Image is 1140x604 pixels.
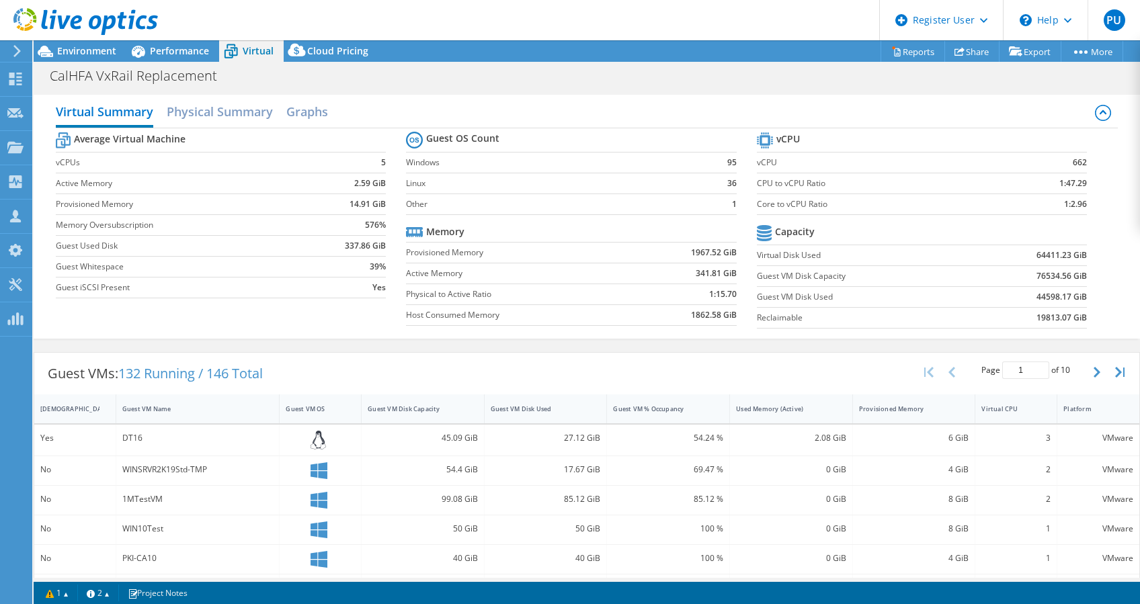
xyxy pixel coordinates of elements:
label: Active Memory [406,267,633,280]
div: VMware [1063,492,1133,507]
div: 8 GiB [859,521,969,536]
div: 40 GiB [368,551,478,566]
div: 54.24 % [613,431,723,445]
div: 1 [981,521,1051,536]
div: 1MTestVM [122,492,274,507]
b: 19813.07 GiB [1036,311,1087,325]
div: 54.4 GiB [368,462,478,477]
label: vCPUs [56,156,307,169]
div: 8 GiB [859,492,969,507]
div: Guest VM OS [286,404,339,413]
div: 2.08 GiB [736,431,846,445]
label: Guest Used Disk [56,239,307,253]
div: 6 GiB [859,431,969,445]
h1: CalHFA VxRail Replacement [44,69,238,83]
div: WINSRVR2K19Std-TMP [122,462,274,477]
b: 44598.17 GiB [1036,290,1087,304]
div: PKI-CA10 [122,551,274,566]
span: Cloud Pricing [307,44,368,57]
div: Used Memory (Active) [736,404,830,413]
div: 0 GiB [736,492,846,507]
b: 1:15.70 [709,288,737,301]
b: 2.59 GiB [354,177,386,190]
b: Guest OS Count [426,132,499,145]
label: Active Memory [56,177,307,190]
div: No [40,492,110,507]
b: 1 [732,198,737,211]
label: Reclaimable [757,311,973,325]
span: 10 [1061,364,1070,376]
div: 99.08 GiB [368,492,478,507]
div: 40 GiB [491,551,601,566]
div: Platform [1063,404,1117,413]
input: jump to page [1002,361,1049,379]
label: Windows [406,156,706,169]
div: 100 % [613,521,723,536]
b: 14.91 GiB [350,198,386,211]
div: 27.12 GiB [491,431,601,445]
label: Provisioned Memory [56,198,307,211]
span: 132 Running / 146 Total [118,364,263,382]
b: 76534.56 GiB [1036,269,1087,283]
label: Guest VM Disk Capacity [757,269,973,283]
b: Capacity [775,225,815,239]
label: CPU to vCPU Ratio [757,177,1000,190]
div: VMware [1063,462,1133,477]
div: Provisioned Memory [859,404,953,413]
div: 2 [981,462,1051,477]
b: 337.86 GiB [345,239,386,253]
div: WIN10Test [122,521,274,536]
b: vCPU [776,132,800,146]
label: Guest VM Disk Used [757,290,973,304]
div: No [40,551,110,566]
a: Project Notes [118,585,197,601]
b: 5 [381,156,386,169]
a: 1 [36,585,78,601]
label: Host Consumed Memory [406,308,633,322]
label: Provisioned Memory [406,246,633,259]
div: 0 GiB [736,521,846,536]
div: 17.67 GiB [491,462,601,477]
div: No [40,462,110,477]
b: 662 [1073,156,1087,169]
label: vCPU [757,156,1000,169]
div: Guest VM Name [122,404,257,413]
div: Guest VM % Occupancy [613,404,707,413]
label: Linux [406,177,706,190]
div: 0 GiB [736,551,846,566]
div: 45.09 GiB [368,431,478,445]
label: Guest Whitespace [56,260,307,273]
b: Average Virtual Machine [74,132,186,146]
b: 36 [727,177,737,190]
b: 1967.52 GiB [691,246,737,259]
a: 2 [77,585,119,601]
div: 4 GiB [859,551,969,566]
div: No [40,521,110,536]
div: 2 [981,492,1051,507]
b: 95 [727,156,737,169]
div: Guest VM Disk Capacity [368,404,462,413]
span: Performance [150,44,209,57]
div: Guest VMs: [34,353,276,394]
div: 85.12 % [613,492,723,507]
span: Virtual [243,44,274,57]
div: 0 GiB [736,462,846,477]
label: Core to vCPU Ratio [757,198,1000,211]
b: 1:2.96 [1064,198,1087,211]
div: VMware [1063,551,1133,566]
div: 50 GiB [368,521,478,536]
label: Guest iSCSI Present [56,281,307,294]
div: VMware [1063,431,1133,445]
a: Reports [881,41,945,62]
div: 69.47 % [613,462,723,477]
h2: Virtual Summary [56,98,153,128]
div: Yes [40,431,110,445]
b: 1:47.29 [1059,177,1087,190]
div: 4 GiB [859,462,969,477]
div: 1 [981,551,1051,566]
label: Physical to Active Ratio [406,288,633,301]
label: Other [406,198,706,211]
svg: \n [1020,14,1032,26]
div: Guest VM Disk Used [491,404,585,413]
div: VMware [1063,521,1133,536]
